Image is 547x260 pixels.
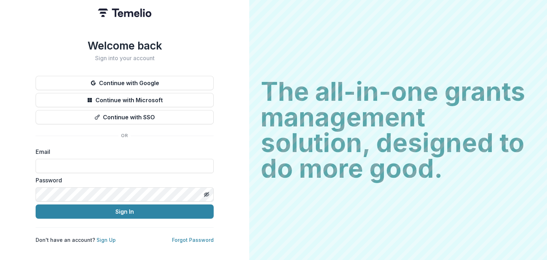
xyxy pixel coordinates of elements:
label: Password [36,176,209,184]
label: Email [36,147,209,156]
a: Sign Up [97,237,116,243]
button: Continue with Microsoft [36,93,214,107]
a: Forgot Password [172,237,214,243]
p: Don't have an account? [36,236,116,244]
button: Continue with Google [36,76,214,90]
h2: Sign into your account [36,55,214,62]
img: Temelio [98,9,151,17]
button: Toggle password visibility [201,189,212,200]
h1: Welcome back [36,39,214,52]
button: Sign In [36,204,214,219]
button: Continue with SSO [36,110,214,124]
